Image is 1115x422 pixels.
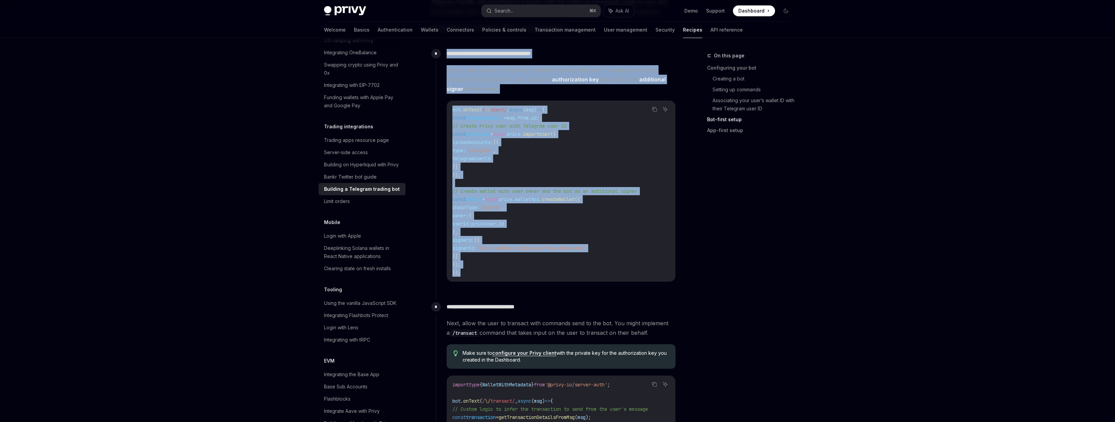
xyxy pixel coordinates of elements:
[707,62,797,73] a: Configuring your bot
[542,107,545,113] span: {
[319,334,406,346] a: Integrating with tRPC
[324,22,346,38] a: Welcome
[714,52,744,60] span: On this page
[319,309,406,322] a: Integrating Flashbots Protect
[452,172,461,178] span: });
[684,7,698,14] a: Demo
[550,398,553,404] span: {
[324,123,373,131] h5: Trading integrations
[499,221,504,227] span: id
[452,382,469,388] span: import
[485,398,490,404] span: \/
[452,139,493,145] span: linkedAccounts:
[504,115,507,121] span: =
[713,95,797,114] a: Associating your user’s wallet ID with their Telegram user ID
[515,398,518,404] span: ,
[515,115,518,121] span: .
[650,105,659,114] button: Copy the contents from the code block
[452,245,477,251] span: signerId:
[324,161,399,169] div: Building on Hyperliquid with Privy
[324,197,350,205] div: Limit orders
[324,232,361,240] div: Login with Apple
[471,221,496,227] span: privyUser
[607,382,610,388] span: ;
[319,146,406,159] a: Server-side access
[575,196,580,202] span: ({
[490,107,507,113] span: start/
[780,5,791,16] button: Toggle dark mode
[452,155,490,162] span: telegramUserId
[650,380,659,389] button: Copy the contents from the code block
[482,107,485,113] span: /
[713,73,797,84] a: Creating a bot
[452,229,458,235] span: },
[324,286,342,294] h5: Tooling
[485,196,499,202] span: await
[324,218,340,226] h5: Mobile
[319,79,406,91] a: Integrating with EIP-7702
[324,407,380,415] div: Integrate Aave with Privy
[545,382,607,388] span: '@privy-io/server-auth'
[354,22,370,38] a: Basics
[496,221,499,227] span: .
[542,398,545,404] span: )
[447,76,666,93] a: additional signer
[499,414,575,420] span: getTransactionDetailsFromMsg
[482,382,531,388] span: WalletWithMetadata
[324,6,366,16] img: dark logo
[534,382,545,388] span: from
[466,131,490,137] span: privyUser
[319,297,406,309] a: Using the vanilla JavaScript SDK
[447,65,676,94] span: First, create a user in Privy and a wallet owned by that user. To allow your bot to transact on b...
[494,7,514,15] div: Search...
[531,115,537,121] span: id
[324,81,380,89] div: Integrating with EIP-7702
[707,125,797,136] a: App-first setup
[523,131,550,137] span: importUser
[461,107,463,113] span: .
[539,196,542,202] span: .
[452,115,466,121] span: const
[493,147,496,153] span: ,
[450,329,480,337] code: /transact
[463,107,480,113] span: onText
[515,196,539,202] span: walletApi
[655,22,675,38] a: Security
[324,264,391,273] div: Clearing state on fresh installs
[319,59,406,79] a: Swapping crypto using Privy and 0x
[452,221,471,227] span: userId:
[319,171,406,183] a: Bankr Twitter bot guide
[534,107,537,113] span: )
[452,107,461,113] span: bot
[604,22,647,38] a: User management
[482,196,485,202] span: =
[490,398,515,404] span: transact/
[518,115,528,121] span: from
[319,134,406,146] a: Trading apps resource page
[466,115,504,121] span: telegramUserId
[463,350,669,363] span: Make sure to with the private key for the authorization key you created in the Dashboard.
[507,107,509,113] span: ,
[324,299,396,307] div: Using the vanilla JavaScript SDK
[452,123,567,129] span: // Create Privy user with Telegram user ID
[537,107,542,113] span: =>
[319,91,406,112] a: Funding wallets with Apple Pay and Google Pay
[469,213,471,219] span: {
[452,237,474,243] span: signers:
[577,414,586,420] span: msg
[319,381,406,393] a: Base Sub Accounts
[534,398,542,404] span: msg
[683,22,702,38] a: Recipes
[319,242,406,262] a: Deeplinking Solana wallets in React Native applications
[480,398,482,404] span: (
[526,107,534,113] span: msg
[518,398,531,404] span: async
[452,164,458,170] span: }]
[707,114,797,125] a: Bot-first setup
[531,382,534,388] span: }
[452,196,466,202] span: const
[452,270,461,276] span: });
[324,370,379,379] div: Integrating the Base App
[447,318,676,337] span: Next, allow the user to transact with commands send to the bot. You might implement a command tha...
[378,22,413,38] a: Authentication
